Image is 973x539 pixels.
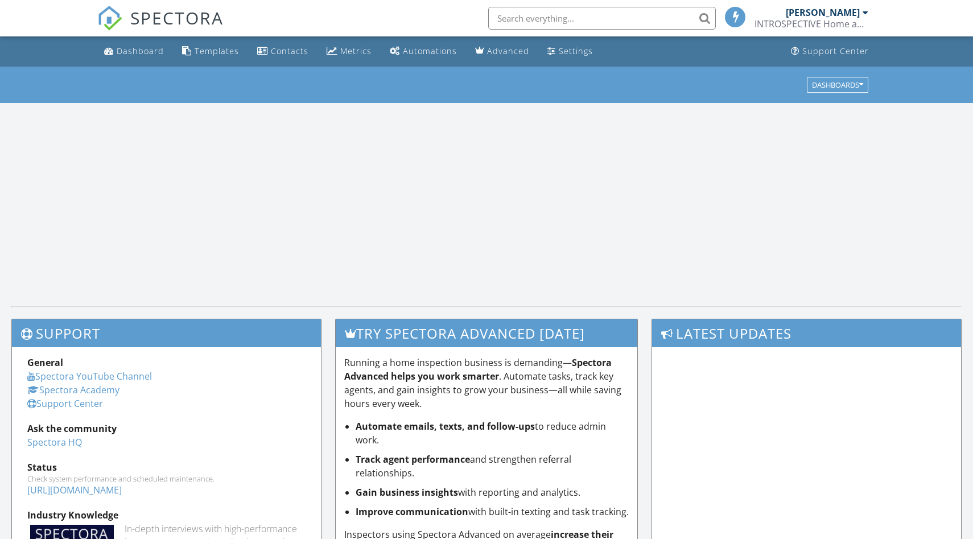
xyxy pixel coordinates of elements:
a: Contacts [253,41,313,62]
div: Industry Knowledge [27,508,306,522]
div: Advanced [487,46,529,56]
h3: Support [12,319,321,347]
h3: Try spectora advanced [DATE] [336,319,638,347]
span: SPECTORA [130,6,224,30]
li: with built-in texting and task tracking. [356,505,629,519]
a: Advanced [471,41,534,62]
div: Settings [559,46,593,56]
strong: Gain business insights [356,486,458,499]
a: Metrics [322,41,376,62]
a: Dashboard [100,41,168,62]
a: Support Center [27,397,103,410]
strong: Spectora Advanced helps you work smarter [344,356,612,382]
div: Support Center [802,46,869,56]
strong: Automate emails, texts, and follow-ups [356,420,535,433]
div: Status [27,460,306,474]
strong: Track agent performance [356,453,470,466]
a: Settings [543,41,597,62]
div: Templates [195,46,239,56]
a: Spectora HQ [27,436,82,449]
div: Dashboard [117,46,164,56]
h3: Latest Updates [652,319,961,347]
strong: General [27,356,63,369]
a: Spectora Academy [27,384,119,396]
strong: Improve communication [356,505,468,518]
div: Automations [403,46,457,56]
a: Support Center [786,41,873,62]
a: SPECTORA [97,15,224,39]
img: The Best Home Inspection Software - Spectora [97,6,122,31]
a: Templates [178,41,244,62]
div: Dashboards [812,81,863,89]
button: Dashboards [807,77,868,93]
li: and strengthen referral relationships. [356,452,629,480]
p: Running a home inspection business is demanding— . Automate tasks, track key agents, and gain ins... [344,356,629,410]
div: INTROSPECTIVE Home and Commercial Inspections [755,18,868,30]
div: Check system performance and scheduled maintenance. [27,474,306,483]
a: Spectora YouTube Channel [27,370,152,382]
div: Contacts [271,46,308,56]
input: Search everything... [488,7,716,30]
div: Metrics [340,46,372,56]
li: with reporting and analytics. [356,485,629,499]
a: [URL][DOMAIN_NAME] [27,484,122,496]
div: [PERSON_NAME] [786,7,860,18]
li: to reduce admin work. [356,419,629,447]
a: Automations (Basic) [385,41,461,62]
div: Ask the community [27,422,306,435]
